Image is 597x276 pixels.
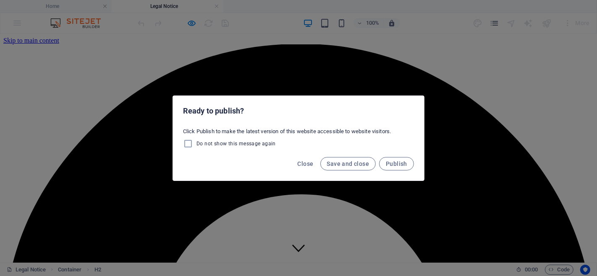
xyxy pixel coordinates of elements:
button: Close [294,157,317,170]
span: Close [298,160,314,167]
a: Skip to main content [3,3,59,10]
div: Click Publish to make the latest version of this website accessible to website visitors. [173,124,424,152]
button: Publish [379,157,414,170]
span: Publish [386,160,407,167]
span: Save and close [327,160,369,167]
span: Do not show this message again [196,140,276,147]
button: Save and close [320,157,376,170]
h2: Ready to publish? [183,106,414,116]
